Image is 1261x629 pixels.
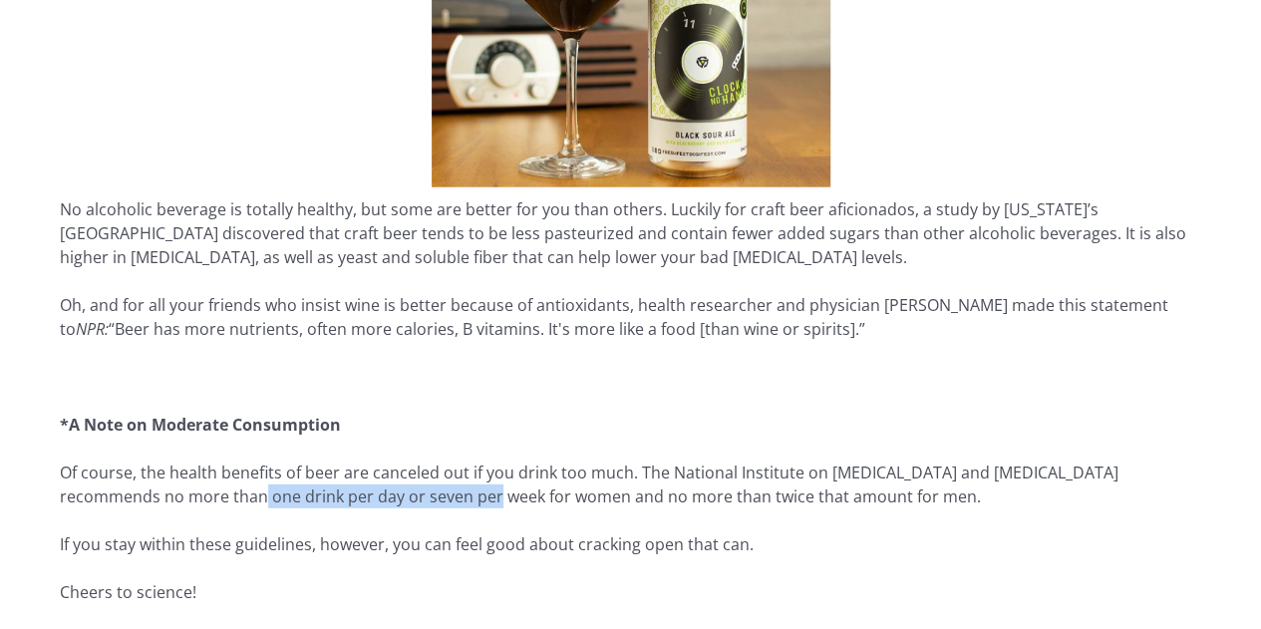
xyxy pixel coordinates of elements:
[60,580,1201,604] p: Cheers to science!
[76,318,109,340] em: NPR:
[60,461,1201,508] p: Of course, the health benefits of beer are canceled out if you drink too much. The National Insti...
[60,532,1201,556] p: If you stay within these guidelines, however, you can feel good about cracking open that can.
[60,197,1201,269] p: No alcoholic beverage is totally healthy, but some are better for you than others. Luckily for cr...
[60,414,341,436] strong: *A Note on Moderate Consumption
[60,293,1201,341] p: Oh, and for all your friends who insist wine is better because of antioxidants, health researcher...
